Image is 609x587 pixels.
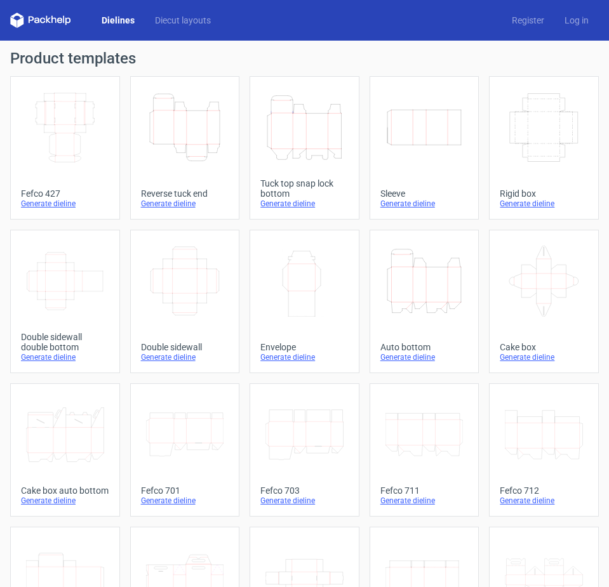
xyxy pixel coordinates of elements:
div: Fefco 711 [380,485,469,496]
div: Reverse tuck end [141,188,229,199]
div: Fefco 701 [141,485,229,496]
a: Cake box auto bottomGenerate dieline [10,383,120,517]
div: Double sidewall [141,342,229,352]
div: Cake box auto bottom [21,485,109,496]
div: Generate dieline [21,199,109,209]
div: Generate dieline [141,352,229,362]
div: Generate dieline [380,352,469,362]
div: Generate dieline [500,352,588,362]
a: SleeveGenerate dieline [370,76,479,220]
a: Double sidewall double bottomGenerate dieline [10,230,120,373]
a: Rigid boxGenerate dieline [489,76,599,220]
div: Rigid box [500,188,588,199]
div: Tuck top snap lock bottom [260,178,349,199]
div: Generate dieline [141,199,229,209]
h1: Product templates [10,51,599,66]
div: Double sidewall double bottom [21,332,109,352]
div: Sleeve [380,188,469,199]
div: Generate dieline [500,496,588,506]
div: Auto bottom [380,342,469,352]
a: Fefco 703Generate dieline [250,383,359,517]
div: Generate dieline [141,496,229,506]
div: Fefco 427 [21,188,109,199]
a: Fefco 701Generate dieline [130,383,240,517]
a: EnvelopeGenerate dieline [250,230,359,373]
div: Generate dieline [260,352,349,362]
div: Generate dieline [21,352,109,362]
div: Generate dieline [500,199,588,209]
a: Reverse tuck endGenerate dieline [130,76,240,220]
div: Fefco 703 [260,485,349,496]
a: Fefco 712Generate dieline [489,383,599,517]
a: Tuck top snap lock bottomGenerate dieline [250,76,359,220]
div: Fefco 712 [500,485,588,496]
div: Envelope [260,342,349,352]
a: Fefco 427Generate dieline [10,76,120,220]
div: Generate dieline [380,496,469,506]
div: Generate dieline [380,199,469,209]
div: Generate dieline [260,496,349,506]
div: Generate dieline [21,496,109,506]
a: Double sidewallGenerate dieline [130,230,240,373]
a: Cake boxGenerate dieline [489,230,599,373]
a: Diecut layouts [145,14,221,27]
a: Dielines [91,14,145,27]
a: Register [502,14,554,27]
a: Auto bottomGenerate dieline [370,230,479,373]
a: Log in [554,14,599,27]
div: Generate dieline [260,199,349,209]
a: Fefco 711Generate dieline [370,383,479,517]
div: Cake box [500,342,588,352]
